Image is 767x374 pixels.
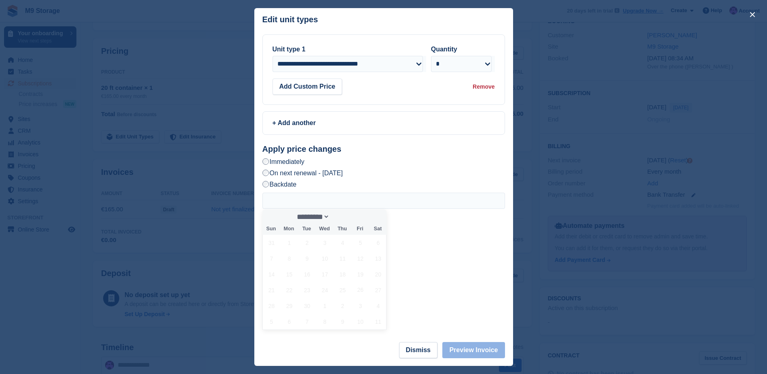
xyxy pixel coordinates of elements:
p: Edit unit types [262,15,318,24]
span: August 31, 2025 [264,235,279,251]
button: Add Custom Price [273,79,342,95]
span: September 6, 2025 [370,235,386,251]
span: October 5, 2025 [264,314,279,329]
span: Wed [315,226,333,232]
span: September 28, 2025 [264,298,279,314]
span: September 7, 2025 [264,251,279,266]
span: October 11, 2025 [370,314,386,329]
span: September 3, 2025 [317,235,333,251]
span: September 1, 2025 [281,235,297,251]
span: September 17, 2025 [317,266,333,282]
span: Tue [298,226,315,232]
span: September 12, 2025 [353,251,368,266]
span: September 4, 2025 [335,235,351,251]
span: October 6, 2025 [281,314,297,329]
span: September 24, 2025 [317,282,333,298]
span: October 2, 2025 [335,298,351,314]
select: Month [294,212,330,221]
span: September 5, 2025 [353,235,368,251]
div: Remove [473,83,494,91]
span: September 29, 2025 [281,298,297,314]
input: On next renewal - [DATE] [262,170,269,176]
span: September 18, 2025 [335,266,351,282]
span: October 7, 2025 [299,314,315,329]
span: Sun [262,226,280,232]
a: + Add another [262,111,505,135]
span: September 19, 2025 [353,266,368,282]
span: September 11, 2025 [335,251,351,266]
strong: Apply price changes [262,144,342,153]
span: September 15, 2025 [281,266,297,282]
span: September 26, 2025 [353,282,368,298]
label: Immediately [262,157,304,166]
span: September 22, 2025 [281,282,297,298]
span: September 30, 2025 [299,298,315,314]
span: Sat [369,226,387,232]
input: Backdate [262,181,269,187]
span: September 25, 2025 [335,282,351,298]
label: Unit type 1 [273,46,306,53]
label: Backdate [262,180,297,189]
button: Dismiss [399,342,437,358]
span: September 23, 2025 [299,282,315,298]
span: October 1, 2025 [317,298,333,314]
span: October 9, 2025 [335,314,351,329]
span: Fri [351,226,369,232]
span: September 20, 2025 [370,266,386,282]
span: Mon [280,226,298,232]
span: September 2, 2025 [299,235,315,251]
span: September 13, 2025 [370,251,386,266]
input: Immediately [262,158,269,165]
div: + Add another [273,118,495,128]
span: September 10, 2025 [317,251,333,266]
span: September 8, 2025 [281,251,297,266]
span: September 9, 2025 [299,251,315,266]
label: Quantity [431,46,457,53]
button: Preview Invoice [442,342,505,358]
span: October 10, 2025 [353,314,368,329]
span: October 8, 2025 [317,314,333,329]
span: September 14, 2025 [264,266,279,282]
span: Thu [333,226,351,232]
span: October 4, 2025 [370,298,386,314]
button: close [746,8,759,21]
span: September 16, 2025 [299,266,315,282]
label: On next renewal - [DATE] [262,169,343,177]
span: September 21, 2025 [264,282,279,298]
span: September 27, 2025 [370,282,386,298]
span: October 3, 2025 [353,298,368,314]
